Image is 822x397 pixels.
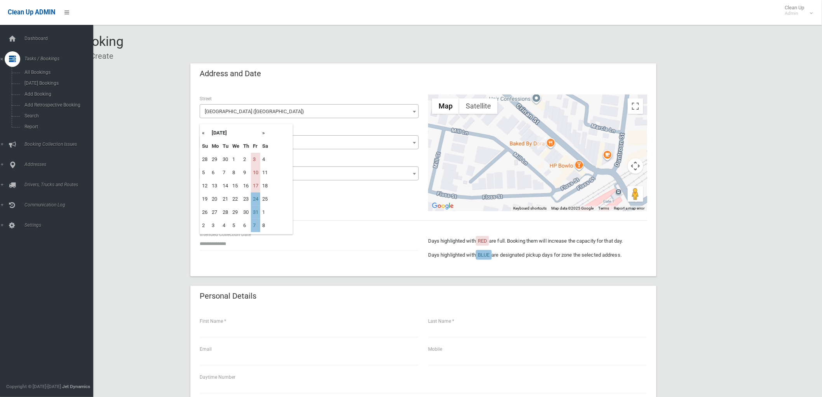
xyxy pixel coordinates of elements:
[8,9,55,16] span: Clean Up ADMIN
[432,98,459,114] button: Show street map
[200,135,419,149] span: 22-24
[241,140,251,153] th: Th
[260,206,270,219] td: 1
[190,289,266,304] header: Personal Details
[200,153,210,166] td: 28
[241,192,251,206] td: 23
[200,219,210,232] td: 2
[22,124,93,129] span: Report
[230,166,241,179] td: 8
[598,206,609,210] a: Terms (opens in new tab)
[200,140,210,153] th: Su
[22,202,100,208] span: Communication Log
[251,219,260,232] td: 7
[428,236,647,246] p: Days highlighted with are full. Booking them will increase the capacity for that day.
[22,36,100,41] span: Dashboard
[628,186,643,202] button: Drag Pegman onto the map to open Street View
[221,140,230,153] th: Tu
[85,49,113,63] li: Create
[210,192,221,206] td: 20
[22,80,93,86] span: [DATE] Bookings
[260,126,270,140] th: »
[241,153,251,166] td: 2
[200,166,419,180] span: None
[202,106,417,117] span: Crinan Street (HURLSTONE PARK 2193)
[22,162,100,167] span: Addresses
[210,206,221,219] td: 27
[6,384,61,389] span: Copyright © [DATE]-[DATE]
[478,252,489,258] span: BLUE
[221,166,230,179] td: 7
[22,182,100,187] span: Drivers, Trucks and Routes
[260,166,270,179] td: 11
[251,179,260,192] td: 17
[230,179,241,192] td: 15
[22,91,93,97] span: Add Booking
[200,126,210,140] th: «
[202,168,417,179] span: None
[221,153,230,166] td: 30
[210,166,221,179] td: 6
[251,192,260,206] td: 24
[230,206,241,219] td: 29
[210,140,221,153] th: Mo
[230,219,241,232] td: 5
[628,158,643,174] button: Map camera controls
[22,142,100,147] span: Booking Collection Issues
[221,219,230,232] td: 4
[202,137,417,148] span: 22-24
[459,98,498,114] button: Show satellite imagery
[260,153,270,166] td: 4
[251,153,260,166] td: 3
[430,201,456,211] img: Google
[478,238,487,244] span: RED
[260,219,270,232] td: 8
[200,166,210,179] td: 5
[22,70,93,75] span: All Bookings
[260,192,270,206] td: 25
[210,179,221,192] td: 13
[241,219,251,232] td: 6
[251,166,260,179] td: 10
[230,140,241,153] th: We
[221,192,230,206] td: 21
[551,206,594,210] span: Map data ©2025 Google
[614,206,645,210] a: Report a map error
[200,192,210,206] td: 19
[221,206,230,219] td: 28
[513,206,547,211] button: Keyboard shortcuts
[241,179,251,192] td: 16
[200,179,210,192] td: 12
[781,5,812,16] span: Clean Up
[22,56,100,61] span: Tasks / Bookings
[230,192,241,206] td: 22
[428,250,647,260] p: Days highlighted with are designated pickup days for zone the selected address.
[190,66,270,81] header: Address and Date
[260,179,270,192] td: 18
[251,206,260,219] td: 31
[241,166,251,179] td: 9
[241,206,251,219] td: 30
[62,384,90,389] strong: Jet Dynamics
[22,102,93,108] span: Add Retrospective Booking
[210,219,221,232] td: 3
[221,179,230,192] td: 14
[785,10,805,16] small: Admin
[22,113,93,119] span: Search
[200,206,210,219] td: 26
[230,153,241,166] td: 1
[260,140,270,153] th: Sa
[430,201,456,211] a: Open this area in Google Maps (opens a new window)
[537,137,547,150] div: 22-24 Crinan Street, HURLSTONE PARK NSW 2193
[210,153,221,166] td: 29
[210,126,260,140] th: [DATE]
[628,98,643,114] button: Toggle fullscreen view
[200,104,419,118] span: Crinan Street (HURLSTONE PARK 2193)
[22,222,100,228] span: Settings
[251,140,260,153] th: Fr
